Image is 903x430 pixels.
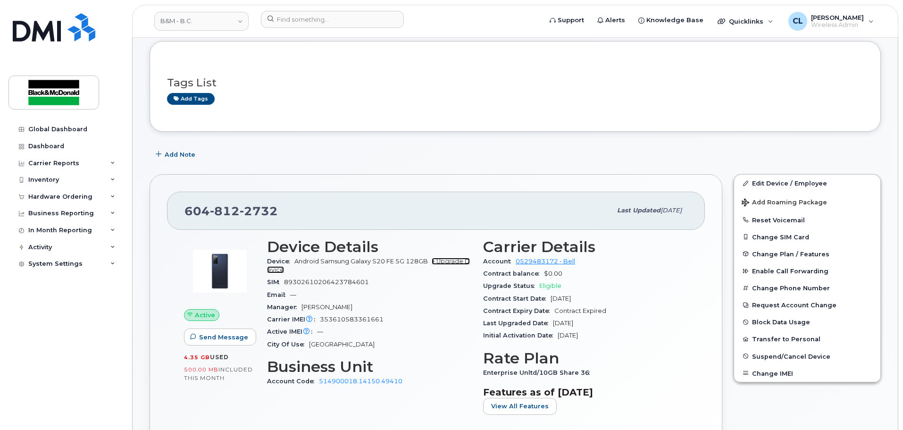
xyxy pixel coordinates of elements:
span: Account Code [267,378,319,385]
span: Suspend/Cancel Device [752,353,830,360]
span: Contract balance [483,270,544,277]
span: 500.00 MB [184,366,218,373]
span: Enterprise Unltd/10GB Share 36 [483,369,594,376]
span: [DATE] [558,332,578,339]
span: Add Roaming Package [742,199,827,208]
span: Upgrade Status [483,282,539,289]
a: Alerts [591,11,632,30]
button: Add Roaming Package [734,192,880,211]
a: 514900018.14150.49410 [319,378,402,385]
span: Eligible [539,282,561,289]
button: Block Data Usage [734,313,880,330]
span: Manager [267,304,301,311]
span: 353610583361661 [320,316,384,323]
span: Carrier IMEI [267,316,320,323]
span: Contract Expiry Date [483,307,554,314]
img: image20231002-3703462-zm6wmn.jpeg [192,243,248,300]
span: [PERSON_NAME] [811,14,864,21]
a: 0529483172 - Bell [516,258,575,265]
a: Knowledge Base [632,11,710,30]
button: Reset Voicemail [734,211,880,228]
span: Email [267,291,290,298]
div: Quicklinks [711,12,780,31]
a: Edit Device / Employee [734,175,880,192]
a: B&M - B.C. [154,12,249,31]
span: View All Features [491,402,549,411]
a: Support [543,11,591,30]
input: Find something... [261,11,404,28]
span: City Of Use [267,341,309,348]
span: Wireless Admin [811,21,864,29]
span: Send Message [199,333,248,342]
span: [DATE] [661,207,682,214]
button: Add Note [150,146,203,163]
span: 2732 [240,204,278,218]
span: Last updated [617,207,661,214]
button: Send Message [184,329,256,346]
div: Candice Leung [782,12,880,31]
span: — [290,291,296,298]
span: Add Note [165,150,195,159]
span: 4.35 GB [184,354,210,361]
button: Change Plan / Features [734,245,880,262]
span: $0.00 [544,270,562,277]
span: Account [483,258,516,265]
button: Change Phone Number [734,279,880,296]
button: Change SIM Card [734,228,880,245]
h3: Rate Plan [483,350,688,367]
span: Initial Activation Date [483,332,558,339]
h3: Tags List [167,77,863,89]
span: included this month [184,366,253,381]
span: Change Plan / Features [752,250,829,257]
span: 812 [210,204,240,218]
a: Add tags [167,93,215,105]
span: Android Samsung Galaxy S20 FE 5G 128GB [294,258,428,265]
span: Alerts [605,16,625,25]
button: Suspend/Cancel Device [734,348,880,365]
span: Device [267,258,294,265]
span: Active [195,311,215,320]
span: Active IMEI [267,328,317,335]
span: Contract Start Date [483,295,551,302]
button: Request Account Change [734,296,880,313]
span: Contract Expired [554,307,606,314]
span: Enable Call Forwarding [752,268,828,275]
span: CL [793,16,803,27]
h3: Device Details [267,238,472,255]
h3: Business Unit [267,358,472,375]
span: [DATE] [553,320,573,327]
button: Enable Call Forwarding [734,262,880,279]
span: Support [558,16,584,25]
button: Transfer to Personal [734,330,880,347]
span: — [317,328,323,335]
span: [DATE] [551,295,571,302]
span: used [210,354,229,361]
span: Knowledge Base [646,16,703,25]
h3: Features as of [DATE] [483,387,688,398]
span: SIM [267,278,284,286]
h3: Carrier Details [483,238,688,255]
span: 89302610206423784601 [284,278,369,286]
span: Last Upgraded Date [483,320,553,327]
span: [GEOGRAPHIC_DATA] [309,341,375,348]
button: Change IMEI [734,365,880,382]
span: [PERSON_NAME] [301,304,352,311]
button: View All Features [483,398,557,415]
span: Quicklinks [729,17,763,25]
span: 604 [184,204,278,218]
